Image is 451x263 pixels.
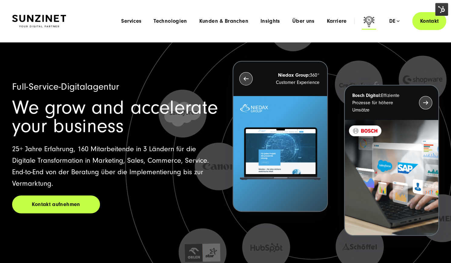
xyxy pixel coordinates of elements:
a: Kontakt [412,12,446,30]
a: Über uns [292,18,315,24]
img: Letztes Projekt von Niedax. Ein Laptop auf dem die Niedax Website geöffnet ist, auf blauem Hinter... [233,96,327,211]
a: Insights [260,18,280,24]
a: Kunden & Branchen [199,18,248,24]
button: Niedax Group:360° Customer Experience Letztes Projekt von Niedax. Ein Laptop auf dem die Niedax W... [233,61,327,212]
span: We grow and accelerate your business [12,97,218,137]
a: Services [121,18,141,24]
a: Karriere [327,18,347,24]
p: 25+ Jahre Erfahrung, 160 Mitarbeitende in 3 Ländern für die Digitale Transformation in Marketing,... [12,143,218,189]
p: 360° Customer Experience [264,72,319,86]
span: Full-Service-Digitalagentur [12,81,119,92]
strong: Niedax Group: [278,72,310,78]
a: Kontakt aufnehmen [12,195,100,213]
div: de [389,18,400,24]
a: Technologien [154,18,187,24]
p: Effiziente Prozesse für höhere Umsätze [352,92,408,114]
img: BOSCH - Kundeprojekt - Digital Transformation Agentur SUNZINET [345,120,438,235]
button: Bosch Digital:Effiziente Prozesse für höhere Umsätze BOSCH - Kundeprojekt - Digital Transformatio... [344,85,439,236]
img: HubSpot Tools Menu Toggle [435,3,448,16]
strong: Bosch Digital: [352,93,381,98]
img: SUNZINET Full Service Digital Agentur [12,15,66,28]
